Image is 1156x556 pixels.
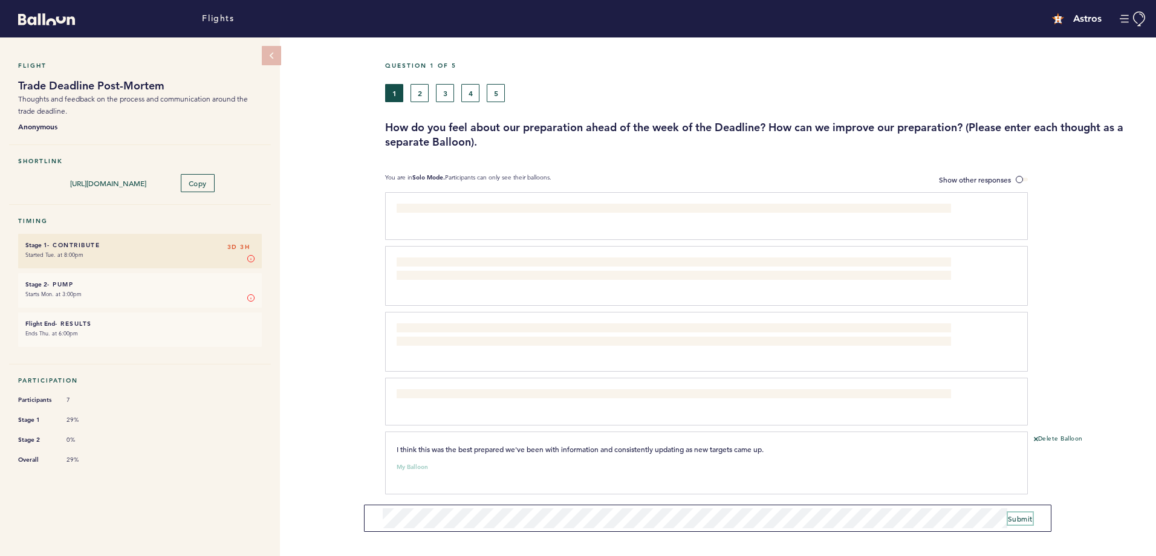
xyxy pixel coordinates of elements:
button: Submit [1008,512,1033,525]
small: My Balloon [397,464,428,470]
span: The work we did was great. It's still hard at times to link that work directly to the conversatio... [397,390,791,400]
b: Anonymous [18,120,262,132]
h5: Timing [18,217,262,225]
time: Started Tue. at 8:00pm [25,251,83,259]
span: Stage 2 [18,434,54,446]
button: Delete Balloon [1034,435,1083,444]
b: Solo Mode. [412,173,445,181]
button: 1 [385,84,403,102]
a: Balloon [9,12,75,25]
span: The AV threshold polling was well organized and thorough in terms of the names included. The thin... [397,259,951,280]
time: Starts Mon. at 3:00pm [25,290,82,298]
small: Flight End [25,320,55,328]
button: Copy [181,174,215,192]
small: Stage 1 [25,241,47,249]
h3: How do you feel about our preparation ahead of the week of the Deadline? How can we improve our p... [385,120,1147,149]
span: I think this was the best prepared we've been with information and consistently updating as new t... [397,444,764,454]
span: 7 [67,396,103,404]
span: 29% [67,456,103,464]
h5: Question 1 of 5 [385,62,1147,69]
span: 29% [67,416,103,424]
h5: Participation [18,377,262,384]
h1: Trade Deadline Post-Mortem [18,79,262,93]
span: Stage 1 [18,414,54,426]
h6: - Pump [25,280,255,288]
h4: Astros [1073,11,1102,26]
button: 5 [487,84,505,102]
span: 0% [67,436,103,444]
h6: - Results [25,320,255,328]
a: Flights [202,12,234,25]
button: 3 [436,84,454,102]
span: 3D 3H [227,241,250,253]
p: You are in Participants can only see their balloons. [385,173,551,186]
span: Copy [189,178,207,188]
span: Show other responses [939,175,1011,184]
small: Stage 2 [25,280,47,288]
svg: Balloon [18,13,75,25]
h5: Shortlink [18,157,262,165]
span: Overall [18,454,54,466]
button: 2 [411,84,429,102]
span: Thoughts and feedback on the process and communication around the trade deadline. [18,94,248,115]
span: Participants [18,394,54,406]
h6: - Contribute [25,241,255,249]
time: Ends Thu. at 6:00pm [25,329,78,337]
span: The digital draft board document was excellent. A lot of tabs with really good relevant informati... [397,205,757,215]
span: Submit [1008,514,1033,523]
span: I'm impressed by how well we canvassed the league given we could have realistically added anythin... [397,325,940,346]
button: 4 [461,84,479,102]
button: Manage Account [1120,11,1147,27]
h5: Flight [18,62,262,69]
